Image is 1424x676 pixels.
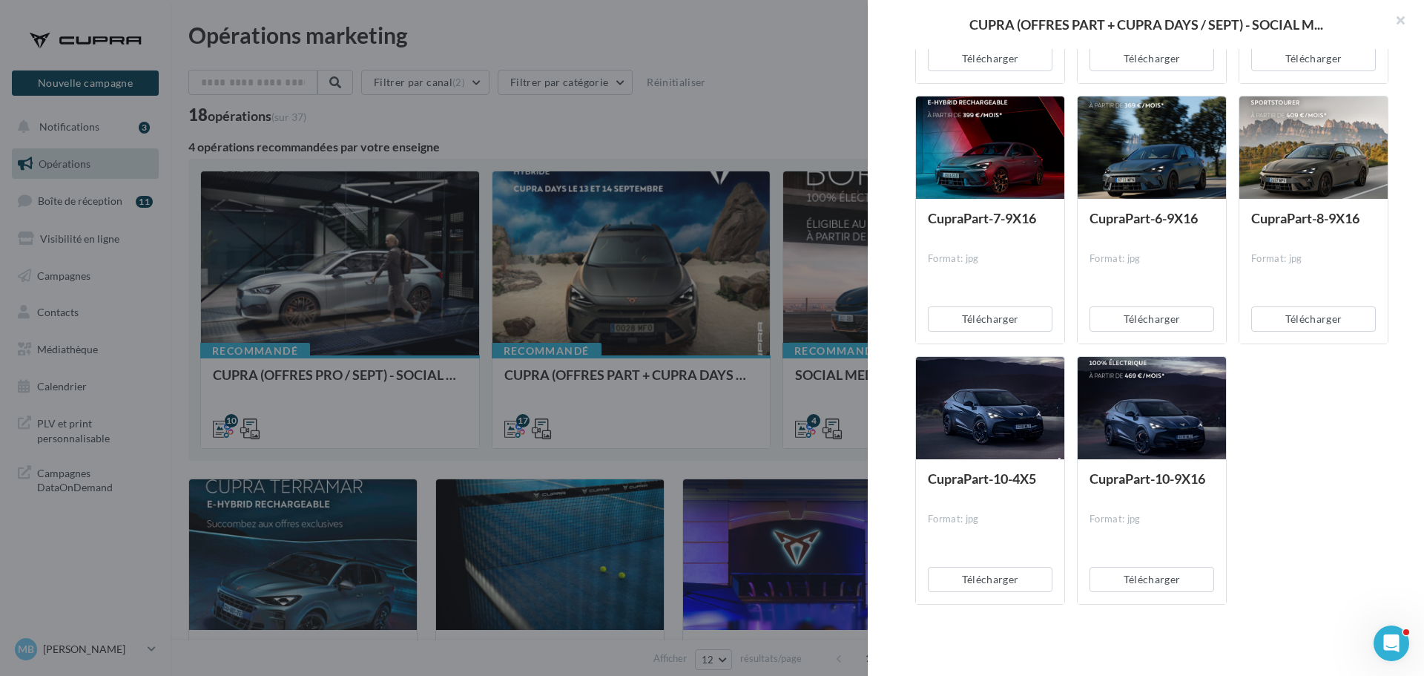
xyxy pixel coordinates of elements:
[1251,306,1376,332] button: Télécharger
[928,470,1036,487] span: CupraPart-10-4X5
[928,567,1052,592] button: Télécharger
[928,210,1036,226] span: CupraPart-7-9X16
[1090,210,1198,226] span: CupraPart-6-9X16
[1090,567,1214,592] button: Télécharger
[1090,306,1214,332] button: Télécharger
[1251,210,1359,226] span: CupraPart-8-9X16
[1090,470,1205,487] span: CupraPart-10-9X16
[1090,46,1214,71] button: Télécharger
[969,18,1323,31] span: CUPRA (OFFRES PART + CUPRA DAYS / SEPT) - SOCIAL M...
[1251,252,1376,266] div: Format: jpg
[928,306,1052,332] button: Télécharger
[1374,626,1409,661] iframe: Intercom live chat
[928,252,1052,266] div: Format: jpg
[1090,252,1214,266] div: Format: jpg
[928,513,1052,526] div: Format: jpg
[1090,513,1214,526] div: Format: jpg
[928,46,1052,71] button: Télécharger
[1251,46,1376,71] button: Télécharger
